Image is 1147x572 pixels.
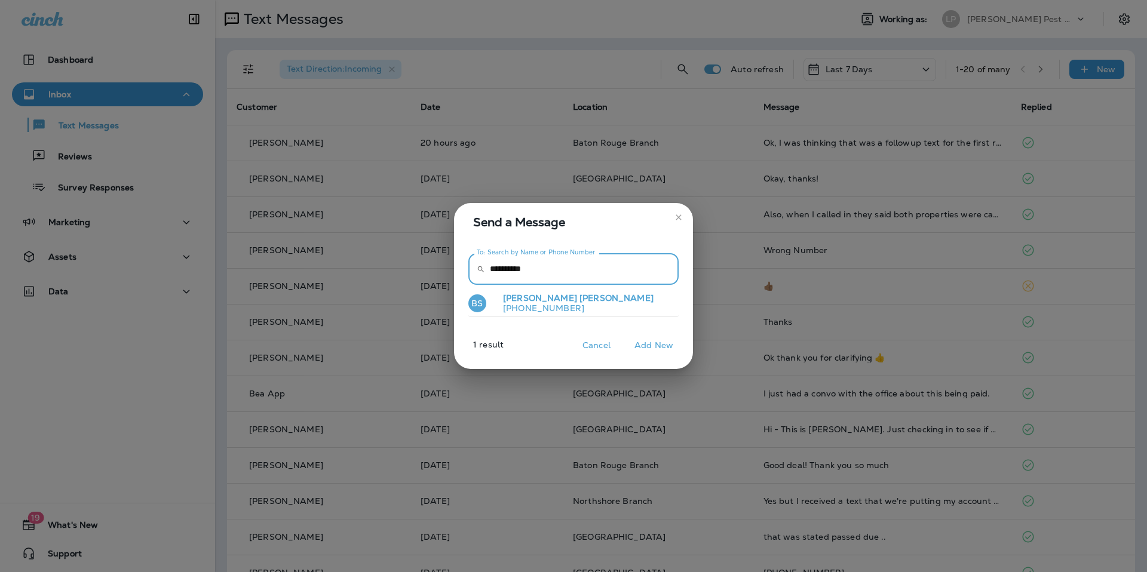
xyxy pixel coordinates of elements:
button: Add New [628,336,679,355]
button: Cancel [574,336,619,355]
p: [PHONE_NUMBER] [493,303,654,313]
button: BS[PERSON_NAME] [PERSON_NAME][PHONE_NUMBER] [468,290,679,317]
span: [PERSON_NAME] [503,293,577,303]
div: BS [468,294,486,312]
button: close [669,208,688,227]
p: 1 result [449,340,504,359]
span: Send a Message [473,213,679,232]
label: To: Search by Name or Phone Number [477,248,596,257]
span: [PERSON_NAME] [579,293,654,303]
